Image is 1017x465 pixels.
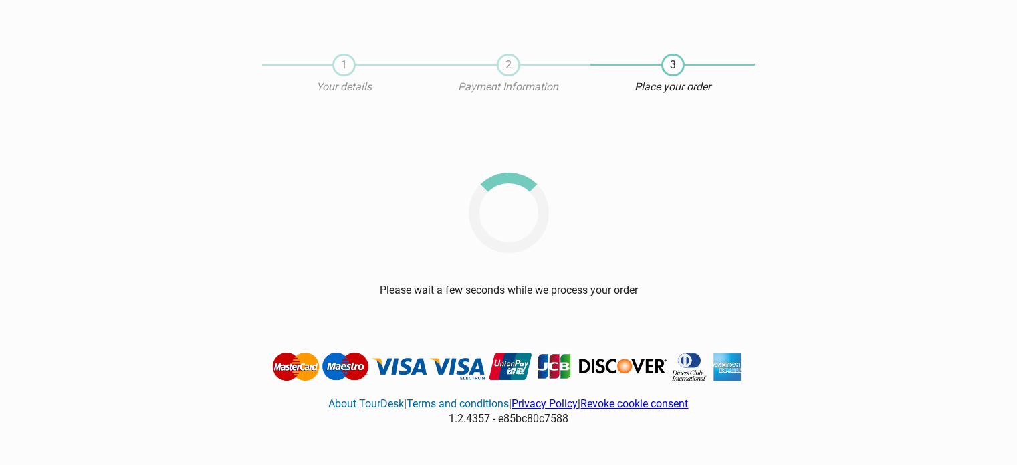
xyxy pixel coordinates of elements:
[449,412,568,425] span: 1.2.4357 - e85bc80c7588
[580,397,688,410] a: Revoke cookie consent
[332,54,356,76] span: 1
[262,80,427,94] p: Your details
[512,397,578,410] a: Privacy Policy
[380,283,638,298] div: Please wait a few seconds while we process your order
[497,54,520,76] span: 2
[269,382,748,427] div: | | |
[328,397,404,410] a: About TourDesk
[590,80,755,94] p: Place your order
[661,54,685,76] span: 3
[269,351,748,382] img: Tourdesk accepts
[427,80,591,94] p: Payment Information
[407,397,509,410] a: Terms and conditions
